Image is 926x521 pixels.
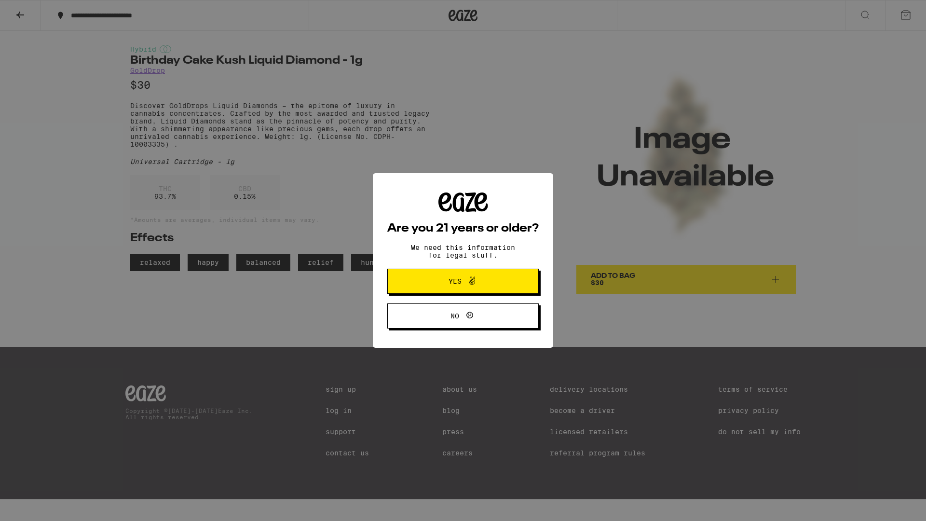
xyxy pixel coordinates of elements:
p: We need this information for legal stuff. [403,244,523,259]
button: No [387,303,539,329]
span: Yes [449,278,462,285]
span: No [450,313,459,319]
button: Yes [387,269,539,294]
h2: Are you 21 years or older? [387,223,539,234]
